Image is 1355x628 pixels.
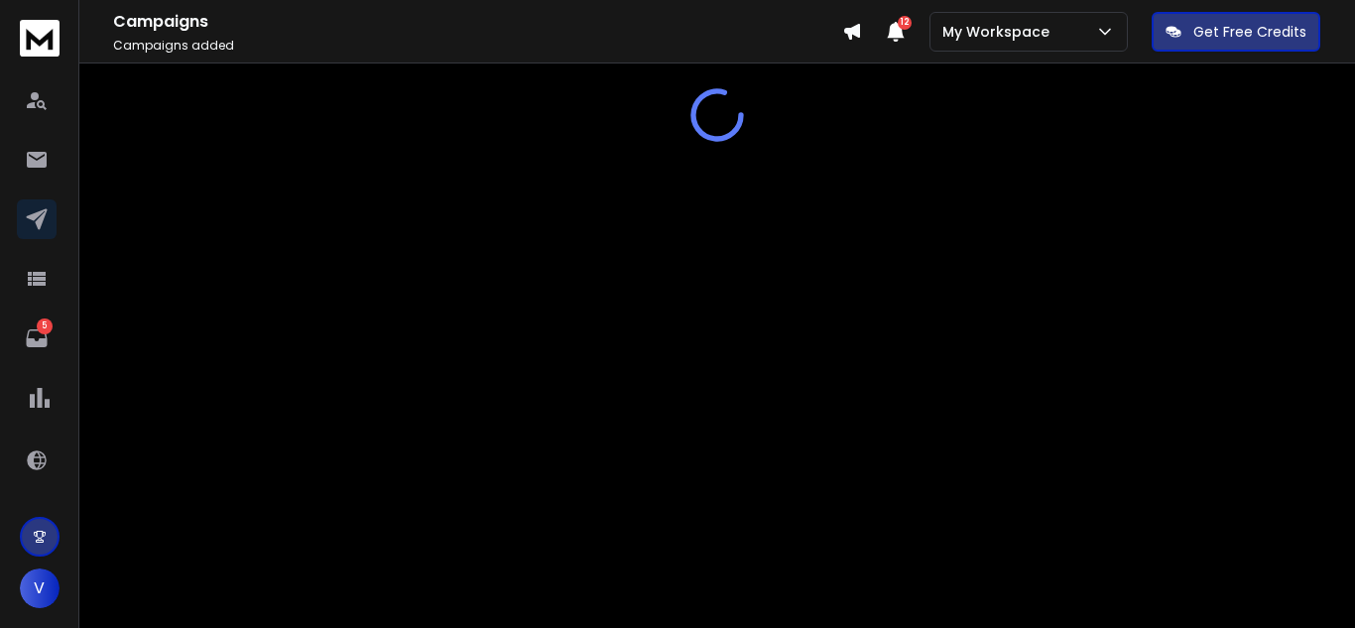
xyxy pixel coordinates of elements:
h1: Campaigns [113,10,842,34]
p: 5 [37,318,53,334]
button: Get Free Credits [1152,12,1320,52]
p: My Workspace [942,22,1057,42]
button: V [20,568,60,608]
a: 5 [17,318,57,358]
p: Get Free Credits [1193,22,1306,42]
span: 12 [898,16,912,30]
p: Campaigns added [113,38,842,54]
img: logo [20,20,60,57]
